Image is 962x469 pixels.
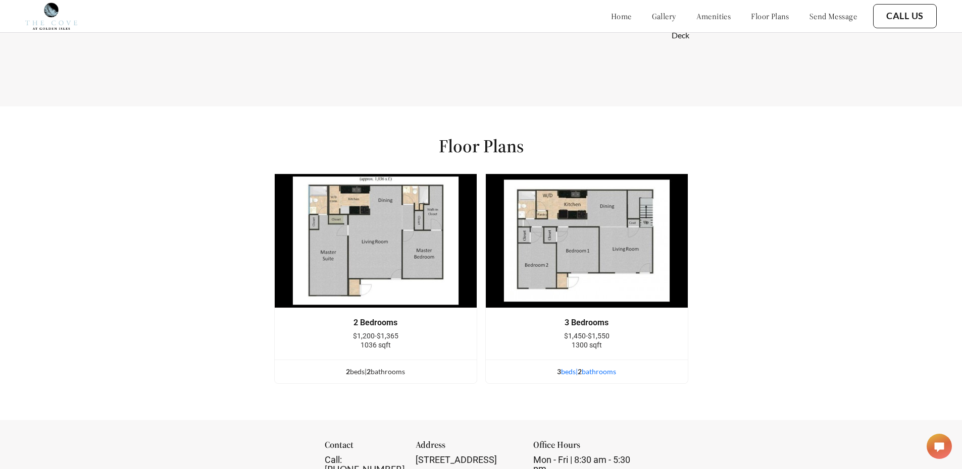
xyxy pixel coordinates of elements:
span: 2 [367,367,371,376]
span: $1,450-$1,550 [564,332,610,340]
div: Contact [325,440,403,455]
li: Deck [672,29,751,41]
span: 1300 sqft [572,341,602,349]
span: 2 [346,367,350,376]
div: Office Hours [533,440,638,455]
a: home [611,11,632,21]
span: Call: [325,454,342,465]
span: 3 [557,367,561,376]
h1: Floor Plans [439,135,524,157]
img: Company logo [25,3,77,30]
div: bed s | bathroom s [486,366,688,377]
a: gallery [652,11,676,21]
div: Address [416,440,520,455]
span: 2 [578,367,582,376]
img: example [274,173,477,308]
div: 2 Bedrooms [290,318,462,327]
div: [STREET_ADDRESS] [416,455,520,464]
span: 1036 sqft [361,341,391,349]
div: 3 Bedrooms [501,318,673,327]
div: bed s | bathroom s [275,366,477,377]
a: floor plans [751,11,789,21]
span: $1,200-$1,365 [353,332,398,340]
img: example [485,173,688,308]
a: send message [809,11,857,21]
button: Call Us [873,4,937,28]
a: amenities [696,11,731,21]
a: Call Us [886,11,924,22]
